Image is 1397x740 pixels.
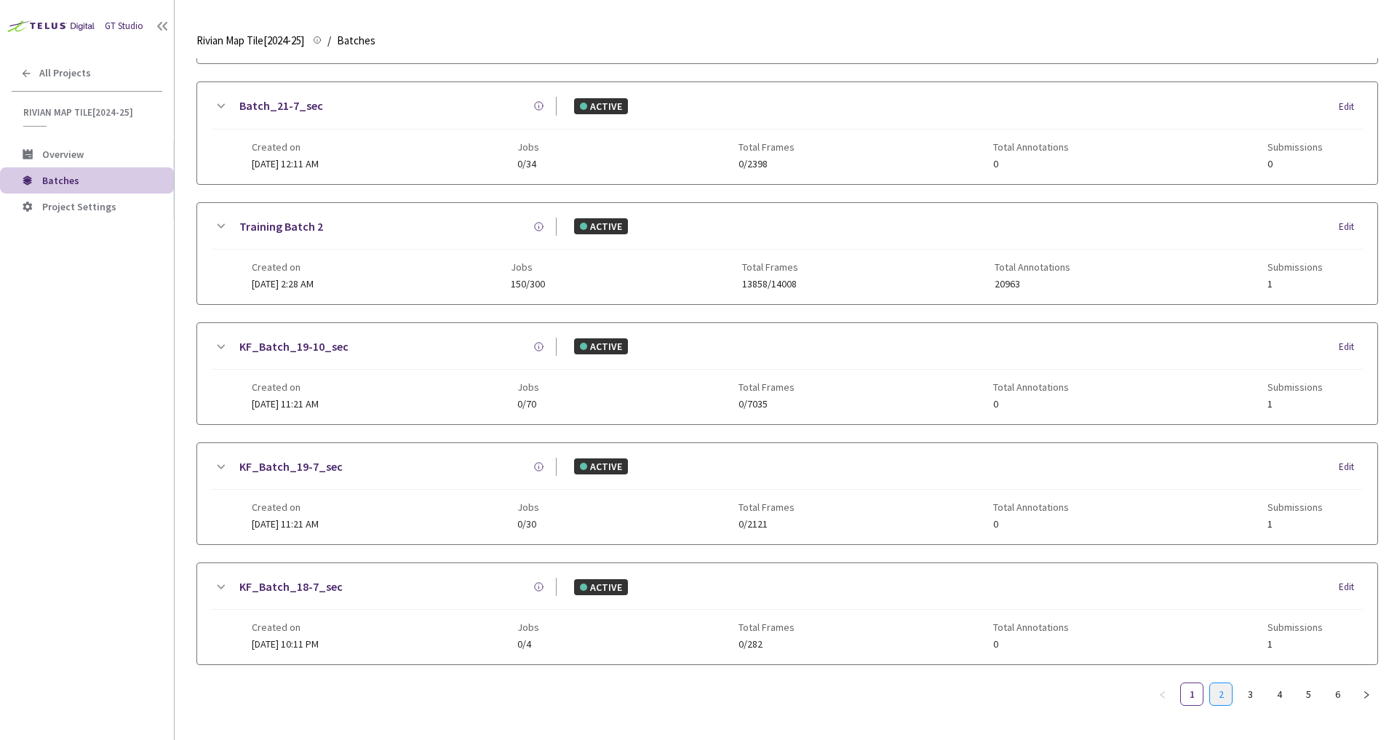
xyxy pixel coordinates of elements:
span: Total Annotations [993,501,1069,513]
span: left [1158,691,1167,699]
span: [DATE] 11:21 AM [252,517,319,530]
span: 150/300 [511,279,545,290]
div: Edit [1339,220,1363,234]
a: 5 [1297,683,1319,705]
div: GT Studio [105,19,143,33]
span: Rivian Map Tile[2024-25] [23,106,154,119]
span: Total Annotations [995,261,1070,273]
span: Total Annotations [993,381,1069,393]
div: ACTIVE [574,458,628,474]
a: Training Batch 2 [239,218,323,236]
div: Edit [1339,340,1363,354]
a: 4 [1268,683,1290,705]
li: 1 [1180,683,1203,706]
span: Jobs [517,381,539,393]
span: Overview [42,148,84,161]
span: 0/7035 [739,399,795,410]
li: Previous Page [1151,683,1174,706]
li: Next Page [1355,683,1378,706]
span: 0 [993,519,1069,530]
button: right [1355,683,1378,706]
span: Batches [42,174,79,187]
div: Training Batch 2ACTIVEEditCreated on[DATE] 2:28 AMJobs150/300Total Frames13858/14008Total Annotat... [197,203,1377,304]
span: Total Annotations [993,141,1069,153]
span: Total Frames [739,501,795,513]
span: Jobs [517,501,539,513]
span: [DATE] 10:11 PM [252,637,319,651]
div: Batch_21-7_secACTIVEEditCreated on[DATE] 12:11 AMJobs0/34Total Frames0/2398Total Annotations0Subm... [197,82,1377,183]
span: 0/4 [517,639,539,650]
span: Rivian Map Tile[2024-25] [196,32,304,49]
span: Jobs [511,261,545,273]
a: Batch_21-7_sec [239,97,323,115]
a: 3 [1239,683,1261,705]
span: [DATE] 2:28 AM [252,277,314,290]
span: [DATE] 12:11 AM [252,157,319,170]
span: Created on [252,141,319,153]
span: 0/30 [517,519,539,530]
a: 6 [1326,683,1348,705]
span: Submissions [1267,381,1323,393]
div: ACTIVE [574,338,628,354]
span: 0/282 [739,639,795,650]
span: All Projects [39,67,91,79]
a: KF_Batch_18-7_sec [239,578,343,596]
span: Jobs [517,141,539,153]
a: 2 [1210,683,1232,705]
div: Edit [1339,100,1363,114]
div: KF_Batch_19-7_secACTIVEEditCreated on[DATE] 11:21 AMJobs0/30Total Frames0/2121Total Annotations0S... [197,443,1377,544]
li: 2 [1209,683,1233,706]
li: 6 [1326,683,1349,706]
span: Submissions [1267,501,1323,513]
div: KF_Batch_18-7_secACTIVEEditCreated on[DATE] 10:11 PMJobs0/4Total Frames0/282Total Annotations0Sub... [197,563,1377,664]
span: Created on [252,381,319,393]
div: ACTIVE [574,579,628,595]
span: 13858/14008 [742,279,798,290]
a: 1 [1181,683,1203,705]
span: 1 [1267,639,1323,650]
span: 1 [1267,279,1323,290]
span: 0 [1267,159,1323,170]
a: KF_Batch_19-7_sec [239,458,343,476]
div: KF_Batch_19-10_secACTIVEEditCreated on[DATE] 11:21 AMJobs0/70Total Frames0/7035Total Annotations0... [197,323,1377,424]
span: Created on [252,621,319,633]
span: Total Frames [739,141,795,153]
span: Project Settings [42,200,116,213]
span: Total Frames [739,381,795,393]
li: 5 [1297,683,1320,706]
span: Jobs [517,621,539,633]
span: 0 [993,639,1069,650]
span: 0/70 [517,399,539,410]
span: Submissions [1267,261,1323,273]
span: 1 [1267,399,1323,410]
span: Created on [252,501,319,513]
span: 0 [993,399,1069,410]
span: 0/2121 [739,519,795,530]
div: ACTIVE [574,98,628,114]
span: Total Frames [739,621,795,633]
span: Created on [252,261,314,273]
span: Total Annotations [993,621,1069,633]
span: Total Frames [742,261,798,273]
span: Submissions [1267,621,1323,633]
li: / [327,32,331,49]
div: ACTIVE [574,218,628,234]
button: left [1151,683,1174,706]
a: KF_Batch_19-10_sec [239,338,349,356]
div: Edit [1339,580,1363,594]
span: Batches [337,32,375,49]
span: 20963 [995,279,1070,290]
span: 0/2398 [739,159,795,170]
span: 0 [993,159,1069,170]
li: 3 [1238,683,1262,706]
div: Edit [1339,460,1363,474]
span: [DATE] 11:21 AM [252,397,319,410]
span: right [1362,691,1371,699]
li: 4 [1267,683,1291,706]
span: 1 [1267,519,1323,530]
span: 0/34 [517,159,539,170]
span: Submissions [1267,141,1323,153]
